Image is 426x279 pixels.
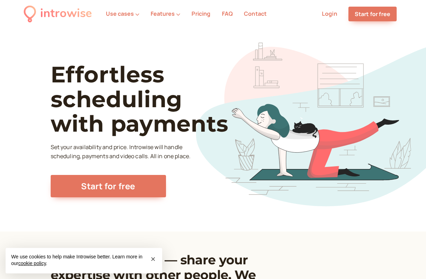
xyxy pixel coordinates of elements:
[40,4,92,23] div: introwise
[151,254,156,264] span: ×
[6,248,162,273] div: We use cookies to help make Introwise better. Learn more in our .
[106,10,139,17] button: Use cases
[51,143,193,161] p: Set your availability and price. Introwise will handle scheduling, payments and video calls. All ...
[51,175,166,197] a: Start for free
[244,10,267,17] a: Contact
[24,4,92,23] a: introwise
[192,10,210,17] a: Pricing
[51,62,254,136] h1: Effortless scheduling with payments
[348,7,397,21] a: Start for free
[147,254,159,265] button: Close this notice
[322,10,337,17] a: Login
[222,10,233,17] a: FAQ
[151,10,180,17] button: Features
[18,260,46,266] a: cookie policy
